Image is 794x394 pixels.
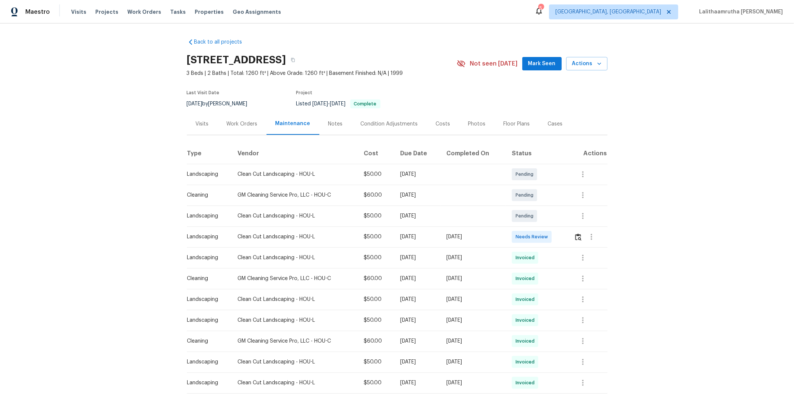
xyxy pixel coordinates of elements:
div: Costs [436,120,450,128]
div: GM Cleaning Service Pro, LLC - HOU-C [238,191,352,199]
div: Landscaping [187,317,226,324]
h2: [STREET_ADDRESS] [187,56,286,64]
span: Last Visit Date [187,90,220,95]
div: Clean Cut Landscaping - HOU-L [238,254,352,261]
div: [DATE] [400,254,435,261]
span: Tasks [170,9,186,15]
div: [DATE] [446,254,500,261]
div: [DATE] [400,233,435,241]
div: 5 [538,4,543,12]
span: Pending [516,191,536,199]
div: [DATE] [400,275,435,282]
div: Clean Cut Landscaping - HOU-L [238,379,352,387]
div: [DATE] [400,337,435,345]
span: Invoiced [516,275,538,282]
div: [DATE] [400,296,435,303]
div: Cleaning [187,337,226,345]
div: Landscaping [187,233,226,241]
span: Not seen [DATE] [470,60,518,67]
div: Clean Cut Landscaping - HOU-L [238,358,352,366]
div: [DATE] [400,317,435,324]
span: 3 Beds | 2 Baths | Total: 1260 ft² | Above Grade: 1260 ft² | Basement Finished: N/A | 1999 [187,70,457,77]
span: Visits [71,8,86,16]
div: [DATE] [446,358,500,366]
div: Cleaning [187,275,226,282]
span: Maestro [25,8,50,16]
span: Work Orders [127,8,161,16]
span: Invoiced [516,317,538,324]
div: Photos [468,120,486,128]
th: Cost [358,143,394,164]
span: Properties [195,8,224,16]
span: Needs Review [516,233,551,241]
div: [DATE] [400,212,435,220]
button: Mark Seen [522,57,562,71]
div: $60.00 [364,275,388,282]
div: Clean Cut Landscaping - HOU-L [238,212,352,220]
th: Actions [568,143,608,164]
span: Invoiced [516,358,538,366]
span: Invoiced [516,254,538,261]
span: Invoiced [516,337,538,345]
button: Copy Address [286,53,300,67]
span: Listed [296,101,380,107]
span: Pending [516,212,536,220]
div: [DATE] [446,275,500,282]
div: by [PERSON_NAME] [187,99,256,108]
th: Type [187,143,232,164]
div: [DATE] [446,337,500,345]
div: $50.00 [364,296,388,303]
div: $50.00 [364,233,388,241]
span: Project [296,90,313,95]
div: Landscaping [187,379,226,387]
div: [DATE] [400,171,435,178]
span: - [313,101,346,107]
th: Completed On [440,143,506,164]
div: GM Cleaning Service Pro, LLC - HOU-C [238,275,352,282]
div: Clean Cut Landscaping - HOU-L [238,233,352,241]
div: Notes [328,120,343,128]
div: Floor Plans [504,120,530,128]
div: Maintenance [275,120,310,127]
span: [DATE] [330,101,346,107]
div: Clean Cut Landscaping - HOU-L [238,296,352,303]
div: [DATE] [400,191,435,199]
div: [DATE] [400,379,435,387]
th: Status [506,143,568,164]
span: Invoiced [516,379,538,387]
span: Invoiced [516,296,538,303]
a: Back to all projects [187,38,258,46]
th: Due Date [394,143,441,164]
div: Landscaping [187,212,226,220]
div: Work Orders [227,120,258,128]
span: Lalithaamrutha [PERSON_NAME] [696,8,783,16]
div: Landscaping [187,254,226,261]
div: $50.00 [364,171,388,178]
span: Projects [95,8,118,16]
div: Visits [196,120,209,128]
img: Review Icon [575,233,581,241]
button: Actions [566,57,608,71]
span: [DATE] [187,101,203,107]
div: $50.00 [364,212,388,220]
div: $50.00 [364,358,388,366]
th: Vendor [232,143,358,164]
span: Geo Assignments [233,8,281,16]
div: Landscaping [187,358,226,366]
div: [DATE] [446,296,500,303]
div: Cleaning [187,191,226,199]
div: $50.00 [364,254,388,261]
div: Landscaping [187,171,226,178]
div: Landscaping [187,296,226,303]
span: Mark Seen [528,59,556,69]
button: Review Icon [574,228,583,246]
div: Clean Cut Landscaping - HOU-L [238,171,352,178]
span: Pending [516,171,536,178]
span: Actions [572,59,602,69]
span: [DATE] [313,101,328,107]
div: Condition Adjustments [361,120,418,128]
span: Complete [351,102,380,106]
div: $60.00 [364,191,388,199]
div: $60.00 [364,337,388,345]
div: [DATE] [446,379,500,387]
